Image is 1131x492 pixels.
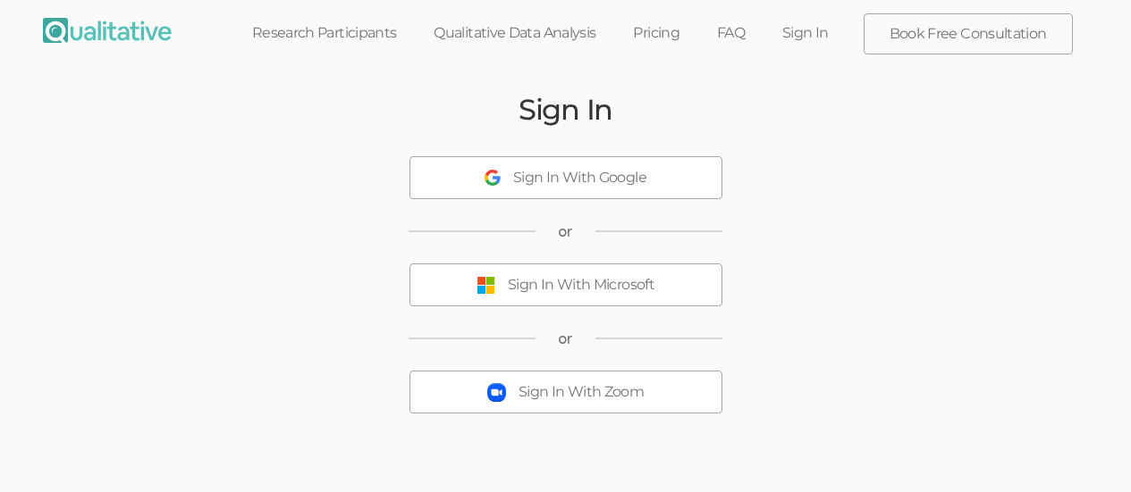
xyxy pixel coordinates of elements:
img: Sign In With Microsoft [477,276,495,295]
img: Qualitative [43,18,172,43]
button: Sign In With Zoom [409,371,722,413]
img: Sign In With Zoom [487,383,506,402]
div: Sign In With Microsoft [508,275,654,296]
img: Sign In With Google [485,170,501,186]
span: or [558,329,573,349]
button: Sign In With Microsoft [409,263,722,306]
a: FAQ [698,13,764,53]
a: Pricing [614,13,698,53]
a: Qualitative Data Analysis [415,13,614,53]
h2: Sign In [519,94,612,125]
span: or [558,221,573,242]
div: Sign In With Google [513,168,646,188]
a: Research Participants [233,13,416,53]
button: Sign In With Google [409,156,722,199]
a: Book Free Consultation [865,14,1072,54]
a: Sign In [764,13,848,53]
div: Sign In With Zoom [519,382,644,403]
